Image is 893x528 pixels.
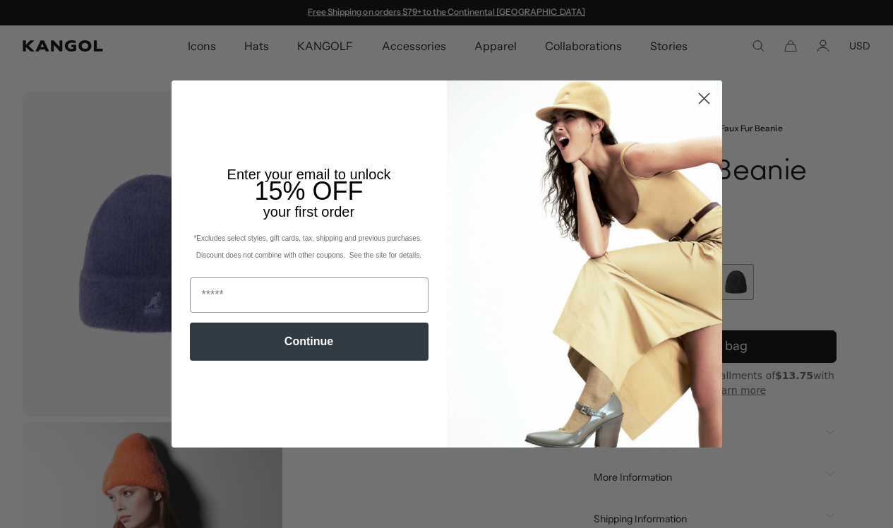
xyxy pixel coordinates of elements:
[227,167,391,182] span: Enter your email to unlock
[692,86,717,111] button: Close dialog
[193,234,424,259] span: *Excludes select styles, gift cards, tax, shipping and previous purchases. Discount does not comb...
[254,176,363,205] span: 15% OFF
[263,204,354,220] span: your first order
[190,323,428,361] button: Continue
[190,277,428,313] input: Email
[447,80,722,448] img: 93be19ad-e773-4382-80b9-c9d740c9197f.jpeg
